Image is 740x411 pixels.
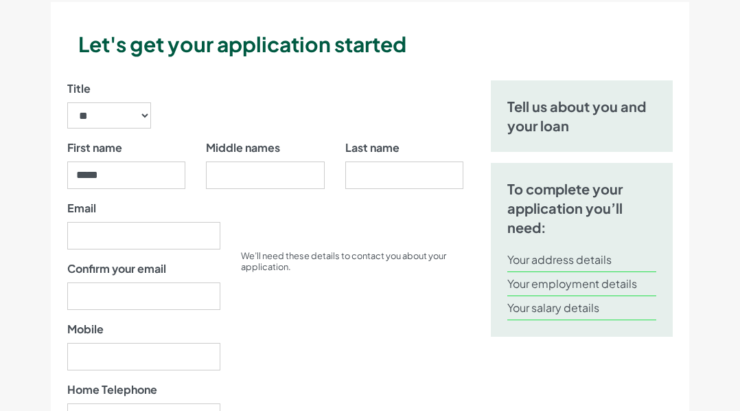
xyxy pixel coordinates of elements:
[67,200,96,216] label: Email
[67,321,104,337] label: Mobile
[507,248,656,272] li: Your address details
[507,296,656,320] li: Your salary details
[507,179,656,237] h5: To complete your application you’ll need:
[67,381,157,398] label: Home Telephone
[67,140,122,156] label: First name
[206,140,280,156] label: Middle names
[345,140,400,156] label: Last name
[67,260,166,277] label: Confirm your email
[67,80,91,97] label: Title
[507,272,656,296] li: Your employment details
[241,250,446,272] small: We’ll need these details to contact you about your application.
[78,30,684,58] h3: Let's get your application started
[507,97,656,135] h5: Tell us about you and your loan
